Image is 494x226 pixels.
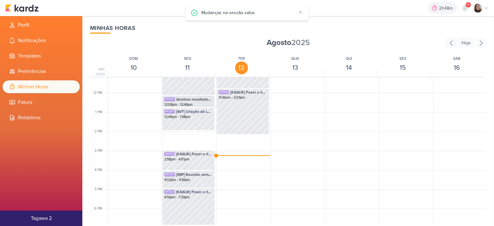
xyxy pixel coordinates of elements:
[176,172,213,177] span: [MIP] Reunião semanal - 16h as 17:30hs
[95,129,106,134] div: 2 PM
[176,151,213,157] span: [KASLIK] Fzaer o rlatorio [PERSON_NAME] (Solicitado pelo Otávio)
[164,190,175,194] div: SK1242
[343,61,355,74] div: 14
[235,61,248,74] div: 12
[399,56,407,61] div: SEX
[439,5,455,12] div: 2h48m
[467,2,470,7] span: 9+
[184,56,191,61] div: SEG
[181,61,194,74] div: 11
[93,90,106,96] div: 12 PM
[267,38,291,47] strong: Agosto
[201,9,296,16] div: Mudanças na sessão salva
[230,89,267,95] span: [KASLIK] Fzaer o rlatorio [PERSON_NAME] (Solicitado pelo Otávio)
[473,4,482,13] img: Sharlene Khoury
[164,152,175,156] div: SK1242
[289,61,302,74] div: 13
[238,56,245,61] div: TER
[164,97,175,101] div: SK1230
[453,56,461,61] div: SAB
[95,148,106,154] div: 3 PM
[267,38,310,48] span: 2025
[3,111,80,124] li: Relatórios
[164,102,213,107] div: 12:08pm - 12:46pm
[3,65,80,78] li: Preferências
[176,109,213,114] span: [AVT] Criação da LP do Éden dentro do RD
[219,90,229,94] div: SK1242
[164,110,175,113] div: SK1237
[291,56,299,61] div: QUA
[164,114,213,120] div: 12:46pm - 1:58pm
[3,19,80,32] li: Perfil
[346,56,352,61] div: QUI
[127,61,140,74] div: 10
[129,56,138,61] div: DOM
[176,189,213,195] span: [KASLIK] Fzaer o rlatorio [PERSON_NAME] (Solicitado pelo Otávio)
[164,177,213,183] div: 4:02pm - 4:56pm
[458,38,475,48] div: Hoje
[95,110,106,115] div: 1 PM
[5,4,39,12] img: kardz.app
[3,50,80,62] li: Templates
[397,61,409,74] div: 15
[95,187,106,192] div: 5 PM
[94,206,106,212] div: 6 PM
[164,157,213,162] div: 2:58pm - 4:01pm
[219,95,267,100] div: 11:46am - 2:09pm
[450,61,463,74] div: 16
[3,80,80,93] li: Minhas Horas
[90,24,486,32] div: Minhas Horas
[95,167,106,173] div: 4 PM
[90,67,106,77] div: GMT -03:00
[176,96,213,102] span: Analisar resultados dos disparos dos clientes
[3,34,80,47] li: Notificações
[164,195,213,200] div: 4:56pm - 7:39pm
[3,96,80,109] li: Fatura
[164,173,175,176] div: SK1240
